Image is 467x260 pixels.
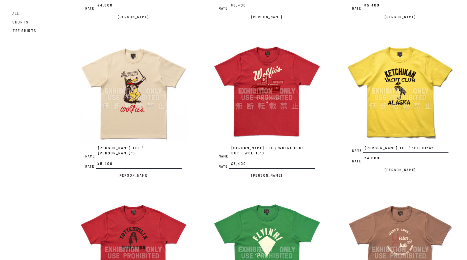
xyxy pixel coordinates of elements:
span: ¥5,400 [229,3,315,10]
span: Shorts [12,20,29,24]
span: ¥4,800 [363,156,448,163]
span: Name [85,155,96,158]
p: [PERSON_NAME] [212,172,321,179]
a: JOE MCCOY TEE / WOLFIE’S Name[PERSON_NAME] TEE / [PERSON_NAME]’S Rate¥5,400 [PERSON_NAME] [79,37,188,179]
span: Name [219,155,230,158]
span: All [12,11,19,16]
span: ¥5,400 [363,3,448,10]
span: Tee Shirts [12,29,36,33]
span: Rate [85,7,96,10]
a: Shorts [12,19,29,26]
span: Rate [219,165,229,168]
a: All [12,10,19,17]
img: JOE MCCOY TEE / WOLFIE’S [79,37,188,145]
p: [PERSON_NAME] [212,13,321,21]
span: [PERSON_NAME] TEE / [PERSON_NAME]’S [96,145,182,158]
span: [PERSON_NAME] TEE / KETCHIKAN [363,145,448,153]
span: Rate [352,160,363,163]
a: JOE MCCOY TEE / KETCHIKAN Name[PERSON_NAME] TEE / KETCHIKAN Rate¥4,800 [PERSON_NAME] [346,37,455,174]
span: ¥5,400 [96,161,182,169]
span: Rate [352,7,363,10]
img: JOE MCCOY TEE / KETCHIKAN [346,37,455,145]
a: JOE MCCOY TEE / WHERE ELSE BUT… WOLFIE’S Name[PERSON_NAME] TEE / WHERE ELSE BUT… WOLFIE’S Rate¥5,... [212,37,321,179]
span: ¥4,800 [96,3,182,10]
span: Rate [85,165,96,168]
a: Tee Shirts [12,27,36,35]
p: [PERSON_NAME] [346,166,455,174]
span: ¥5,400 [229,161,315,169]
span: Name [352,149,363,153]
img: JOE MCCOY TEE / WHERE ELSE BUT… WOLFIE’S [212,37,321,145]
p: [PERSON_NAME] [79,13,188,21]
span: [PERSON_NAME] TEE / WHERE ELSE BUT… WOLFIE’S [230,145,315,158]
p: [PERSON_NAME] [79,172,188,179]
span: Rate [219,7,229,10]
p: [PERSON_NAME] [346,13,455,21]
